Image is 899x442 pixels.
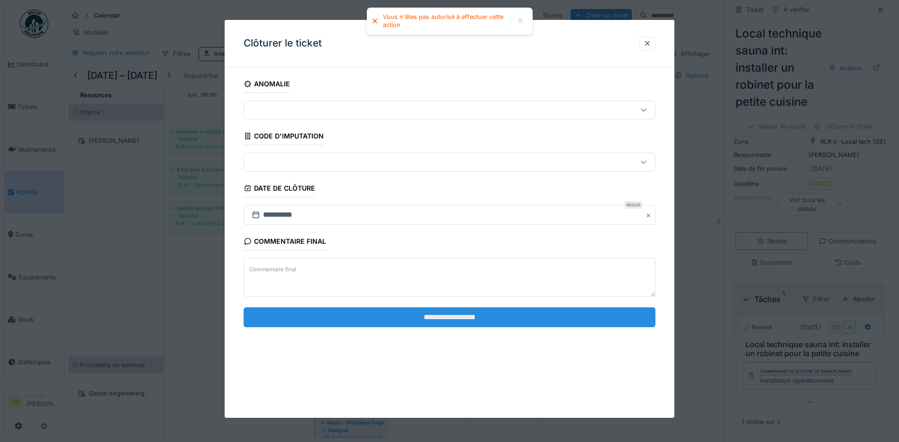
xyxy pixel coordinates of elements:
[625,201,642,209] div: Requis
[383,13,506,29] div: Vous n'êtes pas autorisé à effectuer cette action
[247,264,298,276] label: Commentaire final
[244,37,322,49] h3: Clôturer le ticket
[244,129,324,145] div: Code d'imputation
[244,234,326,250] div: Commentaire final
[645,205,655,225] button: Close
[244,181,315,197] div: Date de clôture
[244,77,290,93] div: Anomalie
